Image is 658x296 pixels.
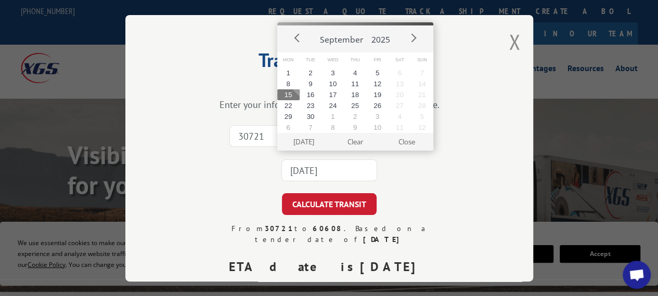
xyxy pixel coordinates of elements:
div: Enter your information below to calculate transit time. [177,99,481,111]
span: Sun [411,52,433,68]
span: Fri [366,52,389,68]
button: 23 [300,100,322,111]
button: 21 [411,89,433,100]
strong: [DATE] [360,259,424,275]
button: Close [381,133,432,151]
button: September [316,25,367,49]
button: 17 [321,89,344,100]
button: 19 [366,89,389,100]
button: 1 [277,68,300,78]
button: 2 [344,111,366,122]
button: 10 [366,122,389,133]
button: Close modal [509,28,520,56]
div: Open chat [623,261,651,289]
button: 25 [344,100,366,111]
button: Prev [290,30,305,46]
button: 13 [389,78,411,89]
input: Origin Zip [229,125,325,147]
input: Tender Date [281,159,377,181]
button: 26 [366,100,389,111]
button: 20 [389,89,411,100]
button: 30 [300,111,322,122]
div: From to . Based on a tender date of [221,223,438,245]
button: 9 [300,78,322,89]
button: 7 [411,68,433,78]
span: Sat [389,52,411,68]
button: 22 [277,100,300,111]
button: CALCULATE TRANSIT [282,193,377,215]
button: 7 [300,122,322,133]
button: 1 [321,111,344,122]
button: 8 [277,78,300,89]
button: Clear [329,133,381,151]
button: 10 [321,78,344,89]
button: 2 [300,68,322,78]
strong: 60608 [313,224,344,233]
span: Tue [300,52,322,68]
button: 5 [411,111,433,122]
button: Next [405,30,421,46]
strong: [DATE] [363,235,404,244]
button: 18 [344,89,366,100]
button: 28 [411,100,433,111]
button: 29 [277,111,300,122]
h2: Transit Calculator [177,53,481,73]
button: 6 [389,68,411,78]
button: 3 [366,111,389,122]
button: 4 [344,68,366,78]
button: 12 [411,122,433,133]
button: 27 [389,100,411,111]
div: ETA date is [229,258,438,276]
span: Thu [344,52,366,68]
strong: 30721 [265,224,294,233]
button: 8 [321,122,344,133]
span: Wed [321,52,344,68]
button: 24 [321,100,344,111]
button: 5 [366,68,389,78]
button: 14 [411,78,433,89]
button: 12 [366,78,389,89]
button: 11 [389,122,411,133]
button: 9 [344,122,366,133]
button: [DATE] [278,133,329,151]
button: 3 [321,68,344,78]
button: 11 [344,78,366,89]
button: 16 [300,89,322,100]
button: 6 [277,122,300,133]
span: Mon [277,52,300,68]
button: 4 [389,111,411,122]
button: 15 [277,89,300,100]
button: 2025 [367,25,394,49]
